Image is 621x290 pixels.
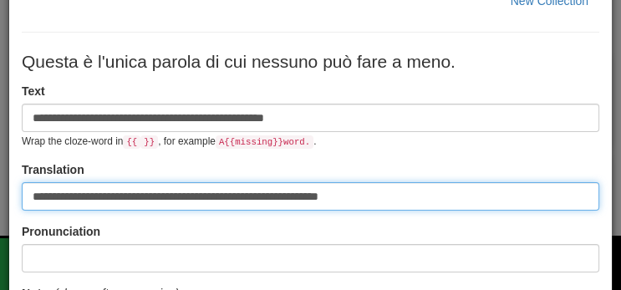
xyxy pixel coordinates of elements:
code: {{ [123,135,140,149]
code: A {{ missing }} word. [216,135,313,149]
small: Wrap the cloze-word in , for example . [22,135,316,147]
p: Questa è l'unica parola di cui nessuno può fare a meno. [22,49,599,74]
label: Text [22,83,45,99]
label: Translation [22,161,84,178]
label: Pronunciation [22,223,100,240]
code: }} [140,135,158,149]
